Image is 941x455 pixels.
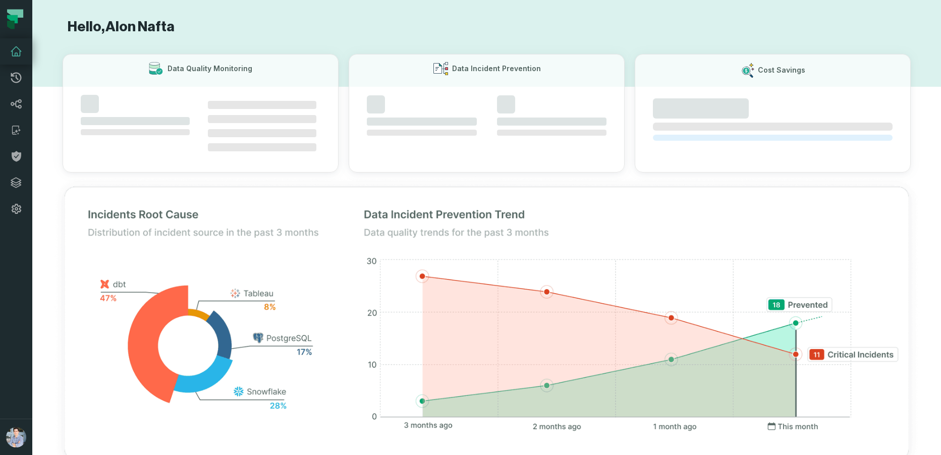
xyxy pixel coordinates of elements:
button: Cost Savings [635,54,911,173]
h1: Hello, Alon Nafta [63,18,911,36]
button: Data Incident Prevention [349,54,625,173]
h3: Data Incident Prevention [452,64,541,74]
h3: Data Quality Monitoring [168,64,252,74]
img: avatar of Alon Nafta [6,427,26,447]
button: Data Quality Monitoring [63,54,339,173]
h3: Cost Savings [758,65,805,75]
